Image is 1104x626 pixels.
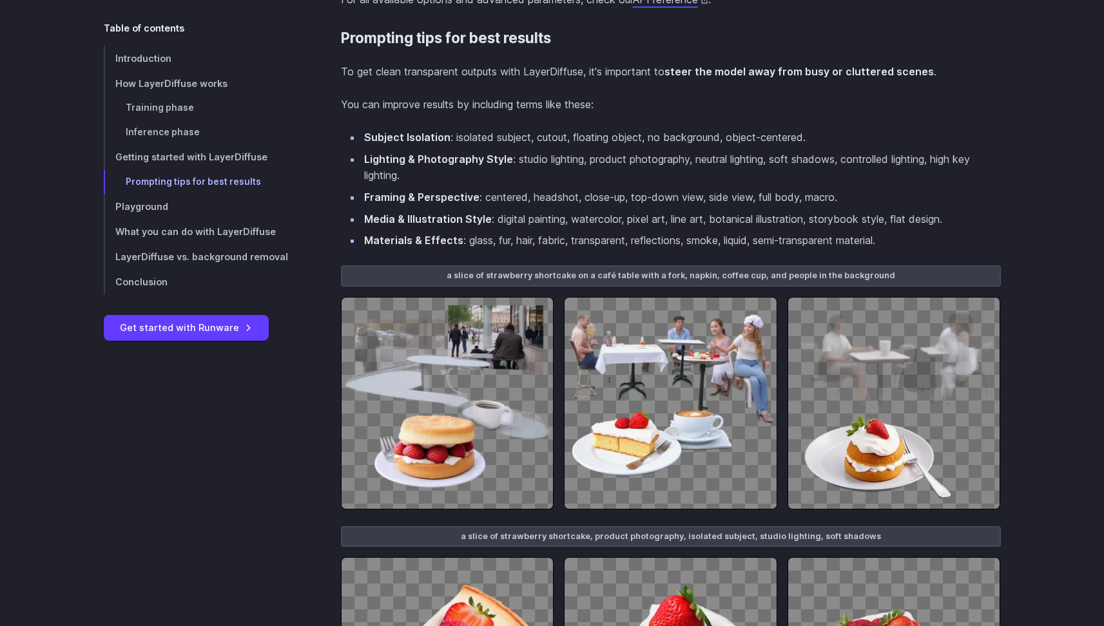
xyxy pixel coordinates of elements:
span: Playground [115,201,168,212]
a: Training phase [104,96,300,120]
span: Conclusion [115,277,168,288]
span: Table of contents [104,21,184,35]
a: What you can do with LayerDiffuse [104,219,300,244]
strong: Subject Isolation [364,131,450,144]
a: Prompting tips for best results [104,170,300,194]
li: : isolated subject, cutout, floating object, no background, object-centered. [362,129,1001,146]
a: Inference phase [104,120,300,145]
span: What you can do with LayerDiffuse [115,226,276,237]
a: Prompting tips for best results [341,30,551,47]
span: Training phase [126,102,194,113]
a: Getting started with LayerDiffuse [104,145,300,170]
a: Playground [104,194,300,219]
p: To get clean transparent outputs with LayerDiffuse, it's important to . [341,64,1001,81]
li: : centered, headshot, close-up, top-down view, side view, full body, macro. [362,189,1001,206]
img: a slice of strawberry shortcake on a café table with a fork, napkin, coffee cup, and people in th... [341,297,554,510]
span: How LayerDiffuse works [115,78,228,89]
li: : digital painting, watercolor, pixel art, line art, botanical illustration, storybook style, fla... [362,211,1001,228]
li: : glass, fur, hair, fabric, transparent, reflections, smoke, liquid, semi-transparent material. [362,232,1001,249]
div: a slice of strawberry shortcake on a café table with a fork, napkin, coffee cup, and people in th... [341,265,1001,286]
span: Prompting tips for best results [126,176,261,187]
strong: Materials & Effects [364,234,463,247]
p: You can improve results by including terms like these: [341,97,1001,113]
a: Get started with Runware [104,316,269,341]
strong: Media & Illustration Style [364,213,492,225]
strong: steer the model away from busy or cluttered scenes [664,65,934,78]
a: LayerDiffuse vs. background removal [104,245,300,270]
span: LayerDiffuse vs. background removal [115,252,288,263]
a: Introduction [104,46,300,71]
span: Introduction [115,53,171,64]
li: : studio lighting, product photography, neutral lighting, soft shadows, controlled lighting, high... [362,151,1001,184]
div: a slice of strawberry shortcake, product photography, isolated subject, studio lighting, soft sha... [341,526,1001,547]
strong: Lighting & Photography Style [364,153,513,166]
span: Inference phase [126,127,200,137]
a: How LayerDiffuse works [104,71,300,96]
img: a slice of strawberry shortcake on a café table with a fork, napkin, coffee cup, and people in th... [788,297,1001,510]
strong: Framing & Perspective [364,191,479,204]
img: a slice of strawberry shortcake on a café table with a fork, napkin, coffee cup, and people in th... [564,297,777,510]
a: Conclusion [104,270,300,295]
span: Getting started with LayerDiffuse [115,152,267,163]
